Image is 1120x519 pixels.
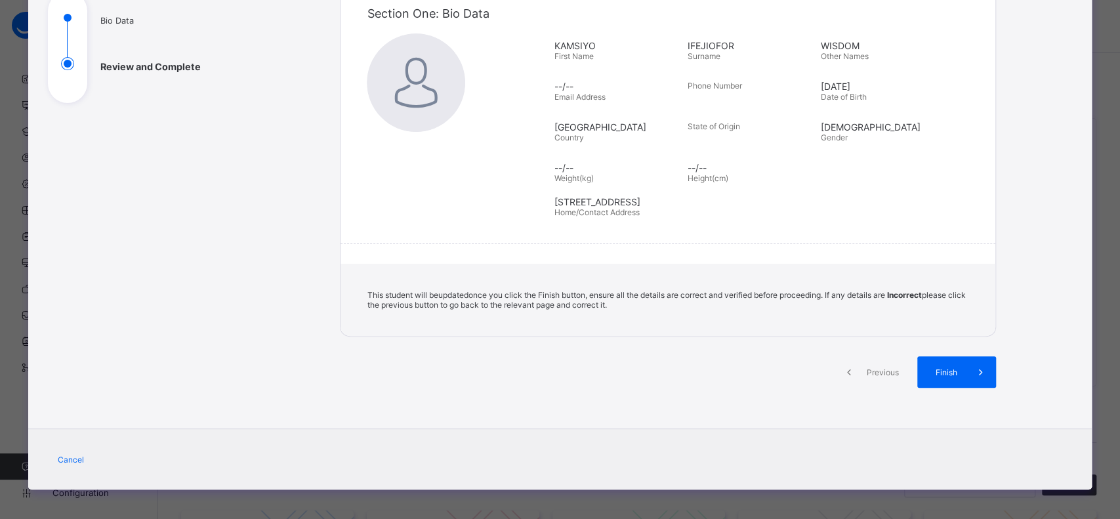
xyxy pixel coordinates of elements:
img: default.svg [367,33,465,132]
span: This student will be updated once you click the Finish button, ensure all the details are correct... [367,290,965,310]
span: --/-- [554,162,681,173]
span: Cancel [58,455,84,465]
span: Weight(kg) [554,173,594,183]
span: First Name [554,51,594,61]
span: WISDOM [820,40,947,51]
span: Finish [927,367,964,377]
span: IFEJIOFOR [688,40,814,51]
span: [DEMOGRAPHIC_DATA] [820,121,947,133]
span: Email Address [554,92,606,102]
span: Phone Number [688,81,742,91]
span: Previous [864,367,900,377]
span: --/-- [688,162,814,173]
span: Surname [688,51,720,61]
span: Height(cm) [688,173,728,183]
span: Section One: Bio Data [367,7,489,20]
span: KAMSIYO [554,40,681,51]
span: Date of Birth [820,92,866,102]
span: Gender [820,133,847,142]
span: Country [554,133,584,142]
span: State of Origin [688,121,740,131]
span: [STREET_ADDRESS] [554,196,976,207]
span: Home/Contact Address [554,207,640,217]
b: Incorrect [886,290,921,300]
span: [DATE] [820,81,947,92]
span: Other Names [820,51,868,61]
span: [GEOGRAPHIC_DATA] [554,121,681,133]
span: --/-- [554,81,681,92]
